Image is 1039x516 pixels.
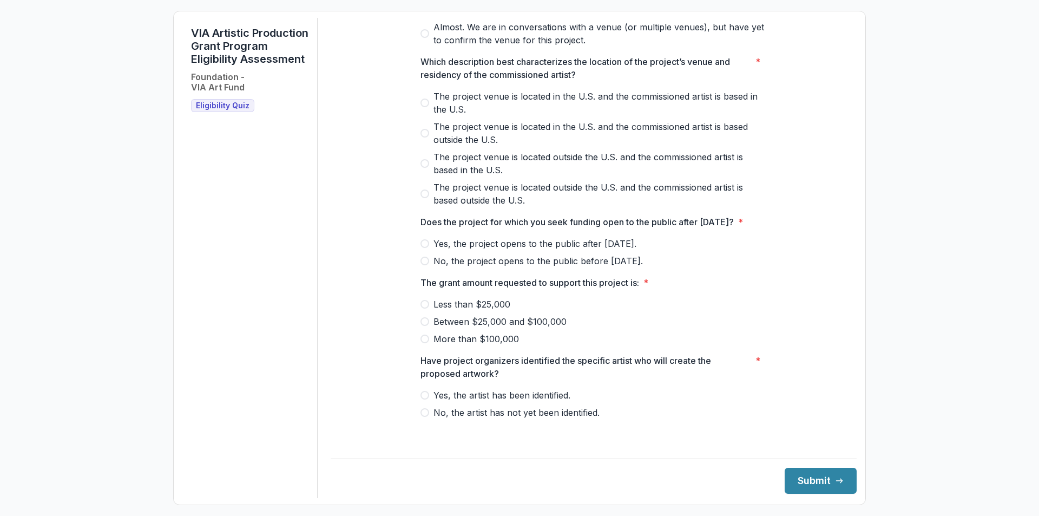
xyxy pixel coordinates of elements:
button: Submit [785,468,857,494]
span: The project venue is located outside the U.S. and the commissioned artist is based in the U.S. [433,151,767,177]
span: Almost. We are in conversations with a venue (or multiple venues), but have yet to confirm the ve... [433,21,767,47]
span: The project venue is located in the U.S. and the commissioned artist is based in the U.S. [433,90,767,116]
span: Yes, the artist has been identified. [433,389,570,402]
h1: VIA Artistic Production Grant Program Eligibility Assessment [191,27,308,66]
span: Between $25,000 and $100,000 [433,315,567,328]
h2: Foundation - VIA Art Fund [191,72,245,93]
p: The grant amount requested to support this project is: [420,276,639,289]
span: More than $100,000 [433,332,519,345]
span: No, the artist has not yet been identified. [433,406,600,419]
p: Have project organizers identified the specific artist who will create the proposed artwork? [420,354,751,380]
p: Does the project for which you seek funding open to the public after [DATE]? [420,215,734,228]
span: Eligibility Quiz [196,101,249,110]
p: Which description best characterizes the location of the project’s venue and residency of the com... [420,55,751,81]
span: Yes, the project opens to the public after [DATE]. [433,237,636,250]
span: The project venue is located outside the U.S. and the commissioned artist is based outside the U.S. [433,181,767,207]
span: The project venue is located in the U.S. and the commissioned artist is based outside the U.S. [433,120,767,146]
span: No, the project opens to the public before [DATE]. [433,254,643,267]
span: Less than $25,000 [433,298,510,311]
